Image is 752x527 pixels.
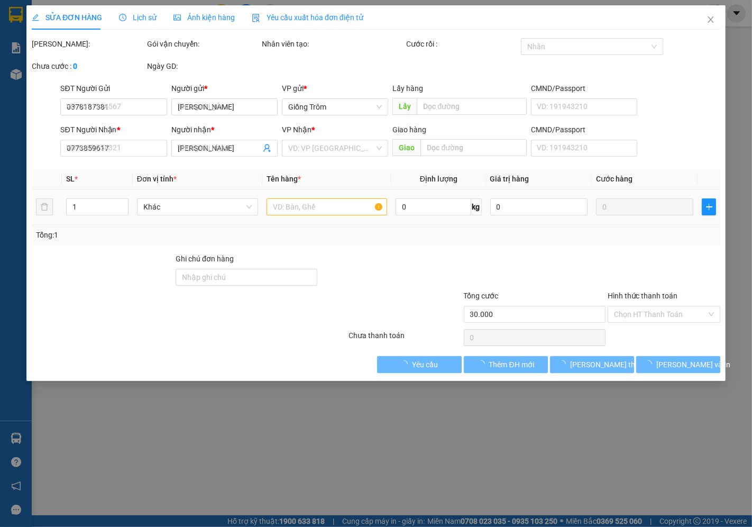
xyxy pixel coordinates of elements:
input: Dọc đường [420,139,527,156]
span: clock-circle [119,14,126,21]
span: loading [645,360,656,368]
span: Khác [143,199,252,215]
button: Yêu cầu [377,356,461,373]
span: Cước hàng [596,175,632,183]
span: SL [66,175,75,183]
span: kg [471,198,481,215]
button: [PERSON_NAME] và In [636,356,720,373]
span: [PERSON_NAME] và In [656,359,730,370]
span: Tên hàng [266,175,300,183]
div: Gói vận chuyển: [147,38,260,50]
button: Thêm ĐH mới [463,356,547,373]
span: Lịch sử [119,13,157,22]
div: CMND/Passport [531,124,637,135]
div: Người gửi [171,83,278,94]
span: SỬA ĐƠN HÀNG [32,13,102,22]
span: Giá trị hàng [490,175,529,183]
label: Hình thức thanh toán [607,292,677,300]
span: loading [400,360,412,368]
div: Chưa cước : [32,60,145,72]
span: Yêu cầu xuất hóa đơn điện tử [252,13,363,22]
button: [PERSON_NAME] thay đổi [550,356,634,373]
span: user-add [263,144,271,152]
span: Đơn vị tính [137,175,177,183]
div: Cước rồi : [406,38,519,50]
span: plus [702,203,716,211]
b: 0 [73,62,77,70]
div: Người nhận [171,124,278,135]
span: Ảnh kiện hàng [173,13,235,22]
span: edit [32,14,39,21]
button: Close [696,5,726,35]
button: delete [36,198,53,215]
span: Giồng Trôm [288,99,382,115]
span: close [707,15,715,24]
span: picture [173,14,181,21]
span: loading [558,360,570,368]
div: VP gửi [282,83,388,94]
div: Nhân viên tạo: [262,38,403,50]
span: [PERSON_NAME] thay đổi [570,359,655,370]
span: Tổng cước [463,292,498,300]
input: VD: Bàn, Ghế [266,198,387,215]
span: Lấy [392,98,417,115]
button: plus [702,198,716,215]
span: loading [477,360,489,368]
div: Chưa thanh toán [347,330,463,348]
div: CMND/Passport [531,83,637,94]
div: Ngày GD: [147,60,260,72]
label: Ghi chú đơn hàng [176,255,234,263]
span: Giao hàng [392,125,426,134]
div: Tổng: 1 [36,229,291,241]
span: Yêu cầu [412,359,438,370]
input: Ghi chú đơn hàng [176,269,317,286]
div: SĐT Người Gửi [60,83,167,94]
div: [PERSON_NAME]: [32,38,145,50]
span: Giao [392,139,420,156]
span: VP Nhận [282,125,311,134]
input: Dọc đường [417,98,527,115]
img: icon [252,14,260,22]
div: SĐT Người Nhận [60,124,167,135]
span: Thêm ĐH mới [489,359,534,370]
span: Định lượng [420,175,457,183]
input: 0 [596,198,693,215]
span: Lấy hàng [392,84,423,93]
